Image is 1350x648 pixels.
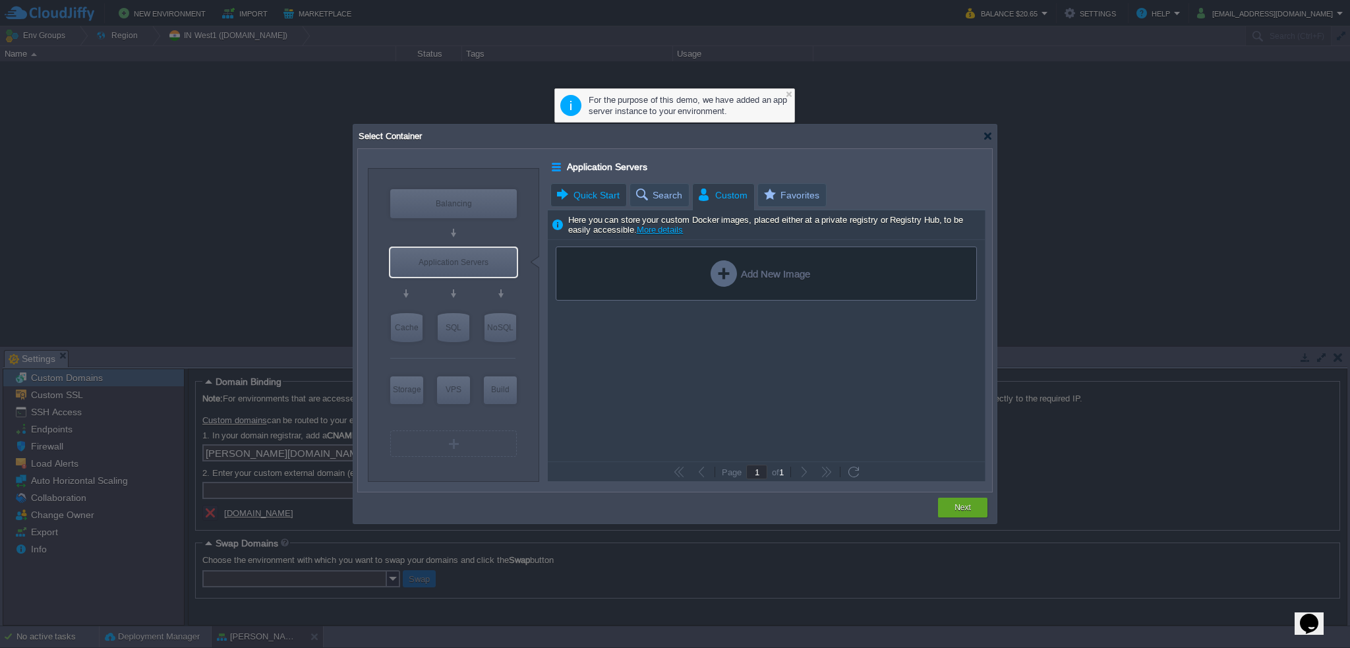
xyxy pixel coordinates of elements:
[438,313,469,342] div: SQL
[762,184,819,206] span: Favorites
[637,225,684,235] a: More details
[390,376,423,403] div: Storage
[484,376,517,404] div: Build Node
[954,501,971,514] button: Next
[391,313,423,342] div: Cache
[484,376,517,403] div: Build
[548,210,985,240] div: Here you can store your custom Docker images, placed either at a private registry or Registry Hub...
[438,313,469,342] div: SQL Databases
[717,467,746,477] div: Page
[555,184,620,206] span: Quick Start
[711,260,810,287] div: Add New Image
[484,313,516,342] div: NoSQL
[634,184,682,206] span: Search
[437,376,470,404] div: Elastic VPS
[589,94,788,117] div: For the purpose of this demo, we have added an app server instance to your environment.
[357,131,422,141] span: Select Container
[390,430,517,457] div: Create New Layer
[779,467,784,477] span: 1
[390,189,517,218] div: Balancing
[390,248,517,277] div: Application Servers
[767,467,788,477] div: of
[1295,595,1337,635] iframe: chat widget
[437,376,470,403] div: VPS
[484,313,516,342] div: NoSQL Databases
[390,376,423,404] div: Storage Containers
[552,158,563,175] div: Application Servers
[390,189,517,218] div: Load Balancer
[697,184,748,207] span: Custom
